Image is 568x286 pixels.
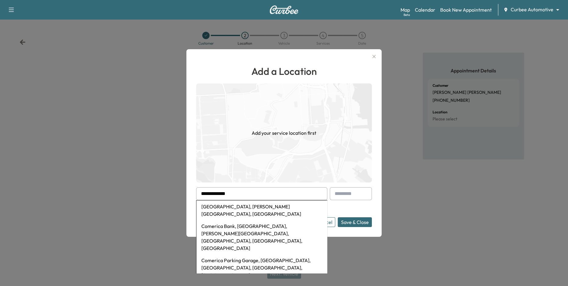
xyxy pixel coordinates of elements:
[196,254,327,281] li: Comerica Parking Garage, [GEOGRAPHIC_DATA], [GEOGRAPHIC_DATA], [GEOGRAPHIC_DATA], [GEOGRAPHIC_DATA]
[196,83,372,182] img: empty-map-CL6vilOE.png
[196,200,327,220] li: [GEOGRAPHIC_DATA], [PERSON_NAME][GEOGRAPHIC_DATA], [GEOGRAPHIC_DATA]
[196,220,327,254] li: Comerica Bank, [GEOGRAPHIC_DATA], [PERSON_NAME][GEOGRAPHIC_DATA], [GEOGRAPHIC_DATA], [GEOGRAPHIC_...
[440,6,492,13] a: Book New Appointment
[269,5,299,14] img: Curbee Logo
[196,64,372,79] h1: Add a Location
[404,13,410,17] div: Beta
[415,6,435,13] a: Calendar
[338,217,372,227] button: Save & Close
[401,6,410,13] a: MapBeta
[252,129,316,137] h1: Add your service location first
[511,6,553,13] span: Curbee Automotive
